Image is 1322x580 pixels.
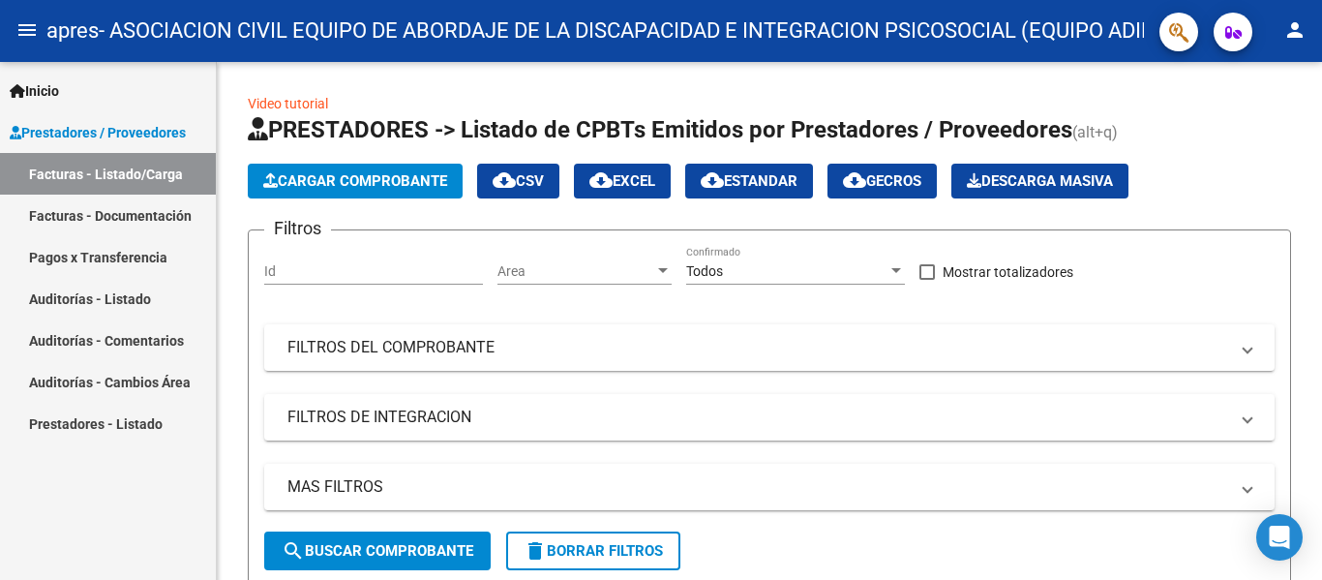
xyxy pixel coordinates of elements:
[15,18,39,42] mat-icon: menu
[574,164,671,198] button: EXCEL
[264,215,331,242] h3: Filtros
[46,10,99,52] span: apres
[287,407,1228,428] mat-panel-title: FILTROS DE INTEGRACION
[477,164,559,198] button: CSV
[99,10,1162,52] span: - ASOCIACION CIVIL EQUIPO DE ABORDAJE DE LA DISCAPACIDAD E INTEGRACION PSICOSOCIAL (EQUIPO ADIP)
[263,172,447,190] span: Cargar Comprobante
[589,168,613,192] mat-icon: cloud_download
[685,164,813,198] button: Estandar
[10,122,186,143] span: Prestadores / Proveedores
[1256,514,1303,561] div: Open Intercom Messenger
[497,263,654,280] span: Area
[843,168,866,192] mat-icon: cloud_download
[843,172,921,190] span: Gecros
[951,164,1128,198] button: Descarga Masiva
[1072,123,1118,141] span: (alt+q)
[701,172,797,190] span: Estandar
[282,539,305,563] mat-icon: search
[686,263,723,279] span: Todos
[967,172,1113,190] span: Descarga Masiva
[524,539,547,563] mat-icon: delete
[493,168,516,192] mat-icon: cloud_download
[701,168,724,192] mat-icon: cloud_download
[1283,18,1307,42] mat-icon: person
[506,532,680,570] button: Borrar Filtros
[10,80,59,102] span: Inicio
[248,96,328,111] a: Video tutorial
[524,542,663,560] span: Borrar Filtros
[264,532,491,570] button: Buscar Comprobante
[827,164,937,198] button: Gecros
[943,260,1073,284] span: Mostrar totalizadores
[264,324,1275,371] mat-expansion-panel-header: FILTROS DEL COMPROBANTE
[248,116,1072,143] span: PRESTADORES -> Listado de CPBTs Emitidos por Prestadores / Proveedores
[589,172,655,190] span: EXCEL
[264,464,1275,510] mat-expansion-panel-header: MAS FILTROS
[287,337,1228,358] mat-panel-title: FILTROS DEL COMPROBANTE
[248,164,463,198] button: Cargar Comprobante
[287,476,1228,498] mat-panel-title: MAS FILTROS
[951,164,1128,198] app-download-masive: Descarga masiva de comprobantes (adjuntos)
[282,542,473,560] span: Buscar Comprobante
[493,172,544,190] span: CSV
[264,394,1275,441] mat-expansion-panel-header: FILTROS DE INTEGRACION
